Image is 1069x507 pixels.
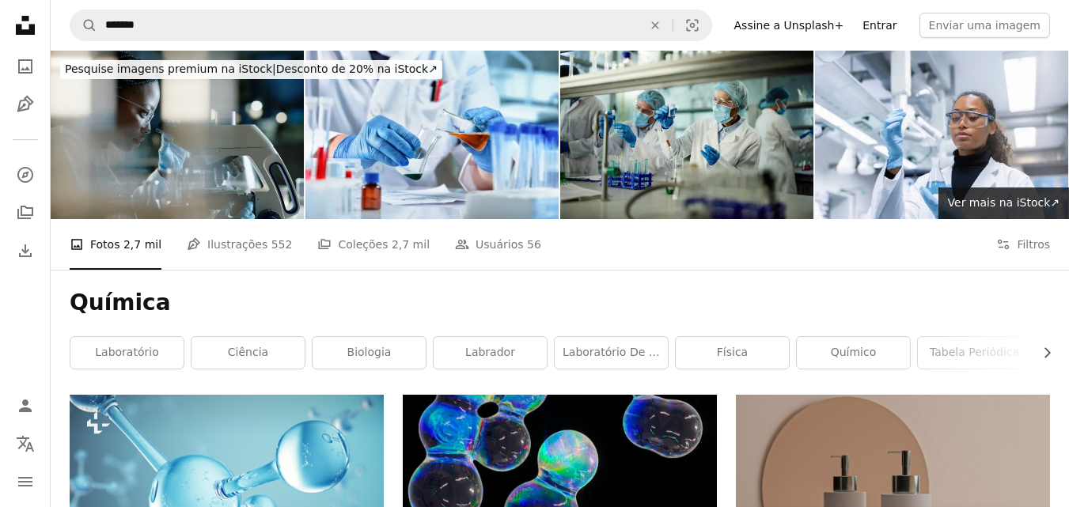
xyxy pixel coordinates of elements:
[948,196,1060,209] span: Ver mais na iStock ↗
[70,337,184,369] a: laboratório
[65,62,276,75] span: Pesquise imagens premium na iStock |
[434,337,547,369] a: labrador
[919,13,1050,38] button: Enviar uma imagem
[70,289,1050,317] h1: Química
[1033,337,1050,369] button: rolar lista para a direita
[51,51,304,219] img: Cientista, microscópio e análise em laboratório para saúde, inovação e desenvolvimento em pesquis...
[9,197,41,229] a: Coleções
[938,187,1069,219] a: Ver mais na iStock↗
[853,13,906,38] a: Entrar
[560,51,813,219] img: Equipe de cientistas trabalhando em uma pesquisa em laboratório.
[676,337,789,369] a: física
[996,219,1050,270] button: Filtros
[70,492,384,506] a: Moléculas de ilustração 3D. Átomos bacgkround. Antecedentes médicos para banner ou panfleto. Estr...
[918,337,1031,369] a: tabela periódica
[191,337,305,369] a: ciência
[70,10,97,40] button: Pesquise na Unsplash
[638,10,673,40] button: Limpar
[9,390,41,422] a: Entrar / Cadastrar-se
[9,51,41,82] a: Fotos
[70,9,712,41] form: Pesquise conteúdo visual em todo o site
[65,62,438,75] span: Desconto de 20% na iStock ↗
[797,337,910,369] a: químico
[313,337,426,369] a: biologia
[555,337,668,369] a: laboratório de química
[673,10,711,40] button: Pesquisa visual
[725,13,854,38] a: Assine a Unsplash+
[271,236,293,253] span: 552
[815,51,1068,219] img: Mulher cientista experimentando com produtos químicos em laboratório
[9,466,41,498] button: Menu
[403,475,717,490] a: um grupo de bolhas de sabão flutuando no ar
[527,236,541,253] span: 56
[9,89,41,120] a: Ilustrações
[305,51,559,219] img: Pesquisador trabalhando fluidos de whit em frascos no laboratório químico
[392,236,430,253] span: 2,7 mil
[9,235,41,267] a: Histórico de downloads
[9,428,41,460] button: Idioma
[51,51,452,89] a: Pesquise imagens premium na iStock|Desconto de 20% na iStock↗
[9,159,41,191] a: Explorar
[187,219,292,270] a: Ilustrações 552
[9,9,41,44] a: Início — Unsplash
[317,219,430,270] a: Coleções 2,7 mil
[455,219,541,270] a: Usuários 56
